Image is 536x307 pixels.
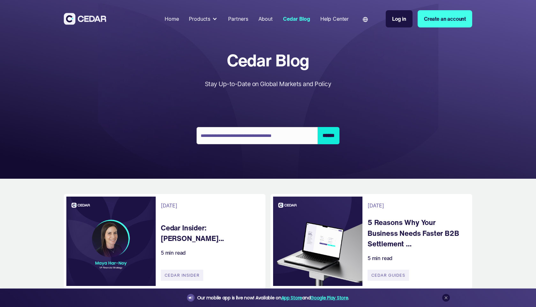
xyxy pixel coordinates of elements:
div: About [258,15,273,23]
div: Cedar Guides [368,270,409,281]
a: About [256,12,275,26]
a: Help Center [318,12,351,26]
span: Stay Up-to-Date on Global Markets and Policy [205,80,331,88]
div: Cedar Blog [283,15,310,23]
a: Cedar Blog [280,12,313,26]
a: 5 Reasons Why Your Business Needs Faster B2B Settlement ... [368,217,466,249]
div: Cedar Insider [161,270,203,281]
div: [DATE] [161,202,177,209]
a: Cedar Insider: [PERSON_NAME]... [161,222,259,244]
div: Home [165,15,179,23]
a: App Store [281,295,302,301]
div: Our mobile app is live now! Available on and . [197,294,349,302]
div: Products [189,15,210,23]
a: Create an account [418,10,472,27]
div: Partners [228,15,248,23]
div: 5 min read [161,249,186,257]
a: Log in [386,10,413,27]
img: announcement [188,295,193,300]
span: Cedar Blog [205,51,331,69]
div: 5 min read [368,254,392,262]
div: Products [186,12,220,25]
a: Google Play Store [310,295,348,301]
div: Help Center [320,15,349,23]
img: world icon [363,17,368,22]
div: Log in [392,15,406,23]
a: Partners [226,12,251,26]
a: Home [162,12,181,26]
div: [DATE] [368,202,384,209]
